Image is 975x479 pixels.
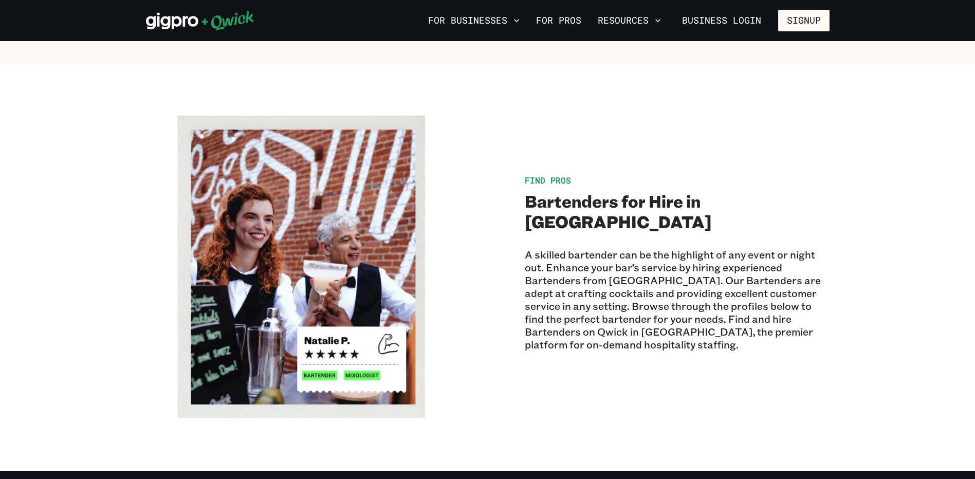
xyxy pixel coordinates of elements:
[525,175,571,186] span: Find Pros
[778,10,830,31] button: Signup
[424,12,524,29] button: For Businesses
[532,12,585,29] a: For Pros
[594,12,665,29] button: Resources
[525,191,830,232] h2: Bartenders for Hire in [GEOGRAPHIC_DATA]
[673,10,770,31] a: Business Login
[146,115,451,419] img: Bartender pouring cocktail.
[525,248,830,351] p: A skilled bartender can be the highlight of any event or night out. Enhance your bar’s service by...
